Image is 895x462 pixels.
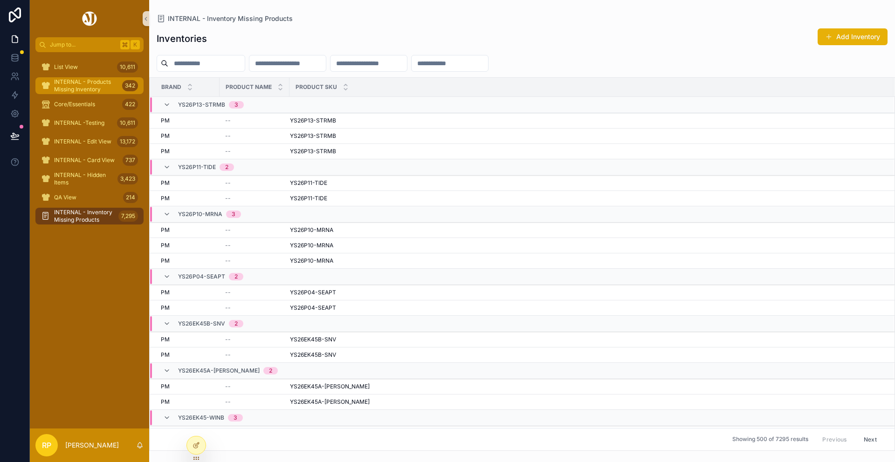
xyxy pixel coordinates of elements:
a: PM [161,257,214,265]
span: -- [225,398,231,406]
div: 342 [122,80,138,91]
span: YS26P13-STRMB [290,148,336,155]
a: Core/Essentials422 [35,96,144,113]
a: -- [225,132,284,140]
div: scrollable content [30,52,149,237]
a: YS26EK45A-[PERSON_NAME] [290,398,882,406]
span: YS26EK45A-[PERSON_NAME] [290,398,370,406]
a: YS26P13-STRMB [290,148,882,155]
a: INTERNAL -Testing10,611 [35,115,144,131]
span: -- [225,304,231,312]
a: PM [161,226,214,234]
div: 3,423 [117,173,138,184]
div: 7,295 [118,211,138,222]
a: -- [225,383,284,390]
span: YS26EK45A-[PERSON_NAME] [178,367,260,374]
span: YS26EK45B-SNV [290,351,336,359]
span: PM [161,226,170,234]
span: Product Name [226,83,272,91]
a: INTERNAL - Inventory Missing Products [157,14,293,23]
span: INTERNAL - Products Missing Inventory [54,78,118,93]
a: PM [161,195,214,202]
span: PM [161,383,170,390]
a: PM [161,398,214,406]
span: INTERNAL -Testing [54,119,104,127]
span: YS26P10-MRNA [290,242,333,249]
div: 2 [269,367,272,374]
a: YS26P13-STRMB [290,132,882,140]
a: -- [225,242,284,249]
img: App logo [81,11,98,26]
span: PM [161,195,170,202]
span: -- [225,226,231,234]
a: QA View214 [35,189,144,206]
div: 2 [234,273,238,280]
span: Core/Essentials [54,101,95,108]
span: PM [161,179,170,187]
div: 3 [232,211,235,218]
span: Showing 500 of 7295 results [732,436,808,443]
span: PM [161,351,170,359]
a: -- [225,195,284,202]
button: Jump to...K [35,37,144,52]
span: -- [225,179,231,187]
span: -- [225,336,231,343]
a: -- [225,179,284,187]
span: YS26P10-MRNA [290,257,333,265]
a: INTERNAL - Edit View13,172 [35,133,144,150]
span: YS26P13-STRMB [178,101,225,109]
a: INTERNAL - Products Missing Inventory342 [35,77,144,94]
a: YS26EK45A-[PERSON_NAME] [290,383,882,390]
span: YS26P10-MRNA [290,226,333,234]
span: Brand [161,83,181,91]
span: PM [161,289,170,296]
span: -- [225,117,231,124]
a: YS26EK45B-SNV [290,336,882,343]
a: -- [225,398,284,406]
span: -- [225,148,231,155]
div: 422 [122,99,138,110]
div: 10,611 [117,117,138,129]
a: YS26EK45B-SNV [290,351,882,359]
div: 3 [234,414,237,421]
span: PM [161,148,170,155]
span: -- [225,383,231,390]
div: 13,172 [117,136,138,147]
a: -- [225,289,284,296]
span: Product SKU [296,83,337,91]
a: -- [225,304,284,312]
button: Add Inventory [818,28,888,45]
a: YS26P10-MRNA [290,226,882,234]
span: -- [225,257,231,265]
div: 737 [123,155,138,166]
div: 2 [234,320,238,327]
a: PM [161,351,214,359]
div: 214 [123,192,138,203]
span: -- [225,195,231,202]
span: YS26P04-SEAPT [290,304,336,312]
span: YS26P13-STRMB [290,132,336,140]
span: YS26P11-TIDE [290,179,327,187]
span: -- [225,132,231,140]
a: YS26P04-SEAPT [290,289,882,296]
span: YS26EK45-WINB [178,414,224,421]
a: PM [161,383,214,390]
button: Next [857,432,883,447]
span: YS26P04-SEAPT [290,289,336,296]
a: YS26P04-SEAPT [290,304,882,312]
a: PM [161,242,214,249]
a: List View10,611 [35,59,144,75]
a: PM [161,132,214,140]
a: INTERNAL - Hidden Items3,423 [35,170,144,187]
span: YS26EK45B-SNV [178,320,225,327]
span: PM [161,257,170,265]
a: YS26P10-MRNA [290,242,882,249]
a: YS26P11-TIDE [290,195,882,202]
span: INTERNAL - Card View [54,156,115,164]
span: YS26P11-TIDE [290,195,327,202]
span: INTERNAL - Inventory Missing Products [168,14,293,23]
span: -- [225,351,231,359]
a: -- [225,257,284,265]
span: QA View [54,194,76,201]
